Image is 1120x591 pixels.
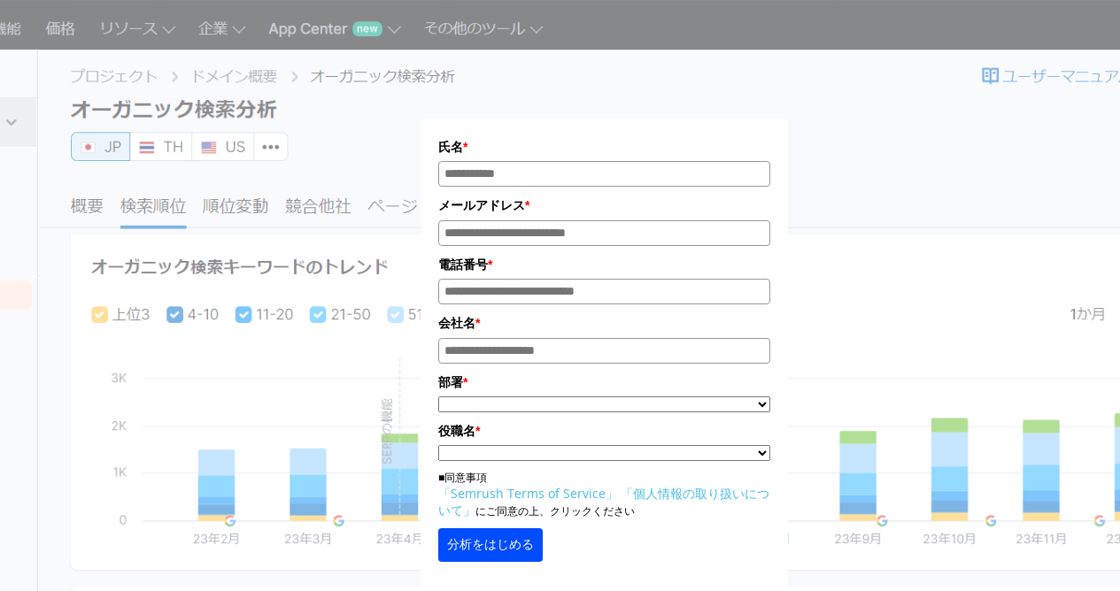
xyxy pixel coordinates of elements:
a: 「個人情報の取り扱いについて」 [438,485,769,518]
label: メールアドレス [438,196,770,215]
label: 氏名 [438,137,770,157]
label: 役職名 [438,421,770,441]
label: 会社名 [438,313,770,333]
label: 部署 [438,372,770,392]
button: 分析をはじめる [438,528,543,562]
a: 「Semrush Terms of Service」 [438,485,618,502]
p: ■同意事項 にご同意の上、クリックください [438,470,770,519]
label: 電話番号 [438,255,770,274]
